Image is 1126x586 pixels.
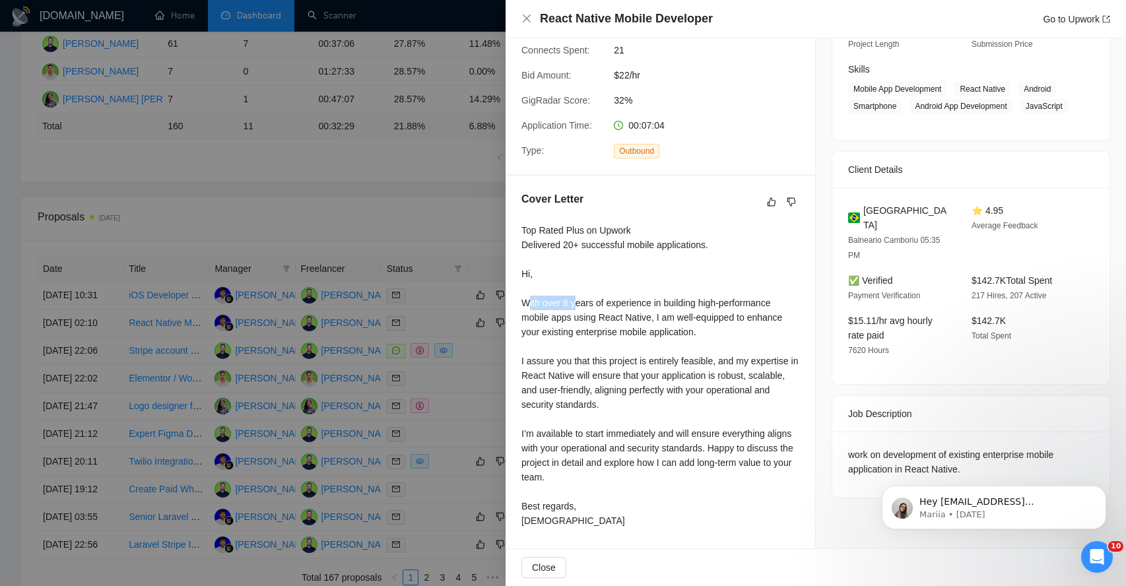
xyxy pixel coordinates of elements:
span: Average Feedback [972,221,1038,230]
img: 🇧🇷 [848,211,860,225]
span: JavaScript [1020,99,1068,114]
span: Smartphone [848,99,902,114]
span: Connects Spent: [521,45,590,55]
span: ✅ Verified [848,275,893,286]
iframe: Intercom notifications message [862,458,1126,550]
button: Close [521,13,532,24]
div: Top Rated Plus on Upwork Delivered 20+ successful mobile applications. Hi, With over 8 years of e... [521,223,799,528]
span: 00:07:04 [628,120,665,131]
span: close [521,13,532,24]
span: Outbound [614,144,659,158]
span: Android [1018,82,1056,96]
span: Application Time: [521,120,592,131]
div: Client Details [848,152,1094,187]
span: Android App Development [910,99,1012,114]
button: like [764,194,779,210]
span: clock-circle [614,121,623,130]
span: Payment Verification [848,291,920,300]
span: 10 [1108,541,1123,552]
button: Close [521,557,566,578]
span: 32% [614,93,812,108]
span: $15.11/hr avg hourly rate paid [848,315,933,341]
iframe: Intercom live chat [1081,541,1113,573]
span: GigRadar Score: [521,95,590,106]
span: [GEOGRAPHIC_DATA] [863,203,950,232]
span: $22/hr [614,68,812,82]
span: like [767,197,776,207]
span: Skills [848,64,870,75]
span: Submission Price [972,40,1033,49]
h4: React Native Mobile Developer [540,11,713,27]
h5: Cover Letter [521,191,583,207]
span: Balneario Camboriu 05:35 PM [848,236,940,260]
span: Total Spent [972,331,1011,341]
div: Job Description [848,396,1094,432]
span: dislike [787,197,796,207]
span: export [1102,15,1110,23]
span: 21 [614,43,812,57]
button: dislike [783,194,799,210]
span: Bid Amount: [521,70,572,81]
span: $142.7K Total Spent [972,275,1052,286]
span: Type: [521,145,544,156]
span: ⭐ 4.95 [972,205,1003,216]
span: React Native [954,82,1010,96]
span: Mobile App Development [848,82,946,96]
span: $142.7K [972,315,1006,326]
a: Go to Upworkexport [1043,14,1110,24]
span: 217 Hires, 207 Active [972,291,1046,300]
span: Project Length [848,40,899,49]
span: Close [532,560,556,575]
div: work on development of existing enterprise mobile application in React Native. [848,447,1094,476]
span: 7620 Hours [848,346,889,355]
